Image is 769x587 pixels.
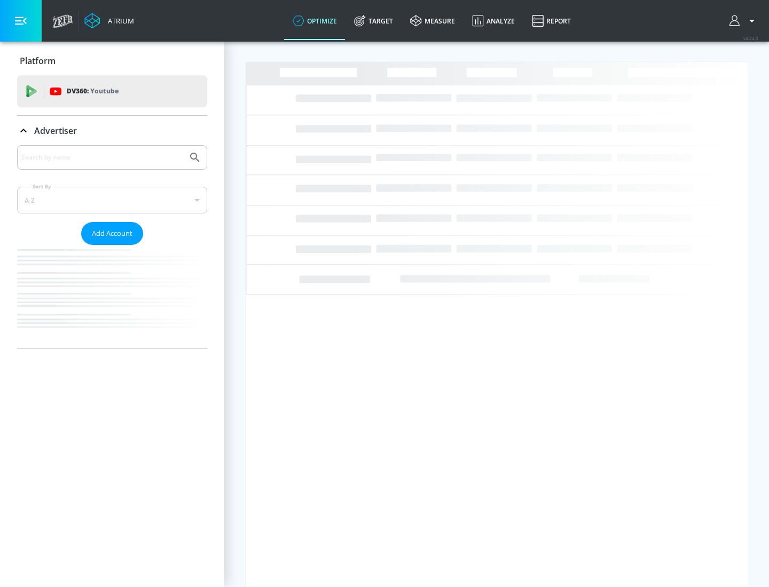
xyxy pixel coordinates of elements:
[17,75,207,107] div: DV360: Youtube
[20,55,56,67] p: Platform
[346,2,402,40] a: Target
[92,227,132,240] span: Add Account
[21,150,183,164] input: Search by name
[402,2,464,40] a: measure
[67,85,119,97] p: DV360:
[523,2,579,40] a: Report
[743,35,758,41] span: v 4.24.0
[84,13,134,29] a: Atrium
[104,16,134,26] div: Atrium
[17,245,207,348] nav: list of Advertiser
[81,222,143,245] button: Add Account
[284,2,346,40] a: optimize
[464,2,523,40] a: Analyze
[17,145,207,348] div: Advertiser
[90,85,119,97] p: Youtube
[30,183,53,190] label: Sort By
[17,46,207,76] div: Platform
[17,116,207,146] div: Advertiser
[17,187,207,213] div: A-Z
[34,125,77,137] p: Advertiser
